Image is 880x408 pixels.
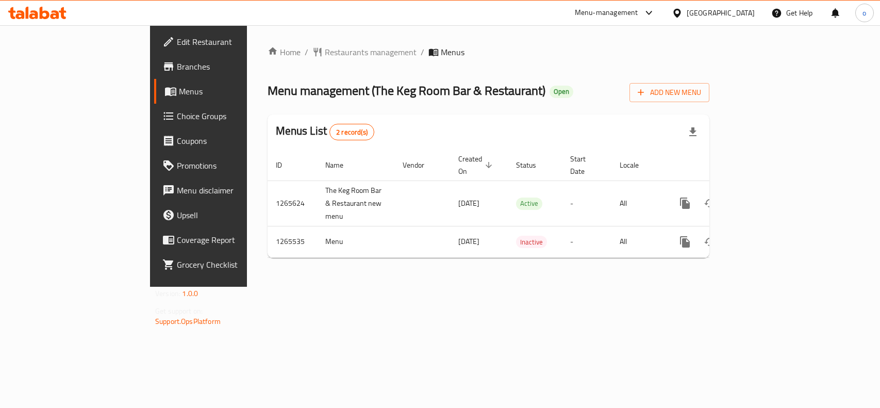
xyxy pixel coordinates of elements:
[154,128,297,153] a: Coupons
[182,287,198,300] span: 1.0.0
[330,127,374,137] span: 2 record(s)
[673,230,698,254] button: more
[154,178,297,203] a: Menu disclaimer
[155,304,203,318] span: Get support on:
[154,54,297,79] a: Branches
[268,150,780,258] table: enhanced table
[154,29,297,54] a: Edit Restaurant
[276,123,374,140] h2: Menus List
[177,135,289,147] span: Coupons
[154,252,297,277] a: Grocery Checklist
[177,184,289,197] span: Menu disclaimer
[458,153,495,177] span: Created On
[154,203,297,227] a: Upsell
[317,181,394,226] td: The Keg Room Bar & Restaurant new menu
[550,86,573,98] div: Open
[680,120,705,144] div: Export file
[516,198,542,210] div: Active
[177,36,289,48] span: Edit Restaurant
[312,46,417,58] a: Restaurants management
[516,198,542,209] span: Active
[698,191,722,216] button: Change Status
[562,181,611,226] td: -
[268,79,545,102] span: Menu management ( The Keg Room Bar & Restaurant )
[276,159,295,171] span: ID
[421,46,424,58] li: /
[441,46,464,58] span: Menus
[154,104,297,128] a: Choice Groups
[155,315,221,328] a: Support.OpsPlatform
[329,124,374,140] div: Total records count
[550,87,573,96] span: Open
[179,85,289,97] span: Menus
[177,258,289,271] span: Grocery Checklist
[154,153,297,178] a: Promotions
[177,60,289,73] span: Branches
[154,79,297,104] a: Menus
[305,46,308,58] li: /
[575,7,638,19] div: Menu-management
[629,83,709,102] button: Add New Menu
[458,235,479,248] span: [DATE]
[177,234,289,246] span: Coverage Report
[177,110,289,122] span: Choice Groups
[516,236,547,248] span: Inactive
[177,209,289,221] span: Upsell
[268,46,709,58] nav: breadcrumb
[620,159,652,171] span: Locale
[611,226,665,257] td: All
[325,46,417,58] span: Restaurants management
[862,7,866,19] span: o
[673,191,698,216] button: more
[516,159,550,171] span: Status
[458,197,479,210] span: [DATE]
[611,181,665,226] td: All
[638,86,701,99] span: Add New Menu
[317,226,394,257] td: Menu
[403,159,438,171] span: Vendor
[570,153,599,177] span: Start Date
[155,287,180,300] span: Version:
[154,227,297,252] a: Coverage Report
[665,150,780,181] th: Actions
[698,230,722,254] button: Change Status
[325,159,357,171] span: Name
[687,7,755,19] div: [GEOGRAPHIC_DATA]
[177,159,289,172] span: Promotions
[562,226,611,257] td: -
